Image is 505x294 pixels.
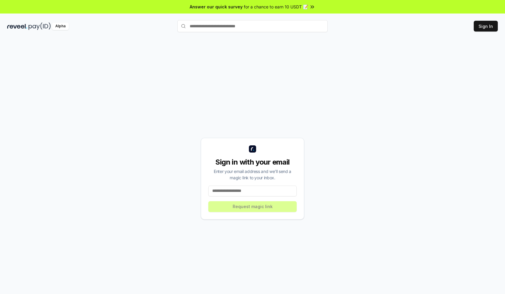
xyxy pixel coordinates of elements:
[244,4,308,10] span: for a chance to earn 10 USDT 📝
[52,23,69,30] div: Alpha
[249,145,256,153] img: logo_small
[29,23,51,30] img: pay_id
[7,23,27,30] img: reveel_dark
[208,157,297,167] div: Sign in with your email
[190,4,243,10] span: Answer our quick survey
[208,168,297,181] div: Enter your email address and we’ll send a magic link to your inbox.
[474,21,498,32] button: Sign In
